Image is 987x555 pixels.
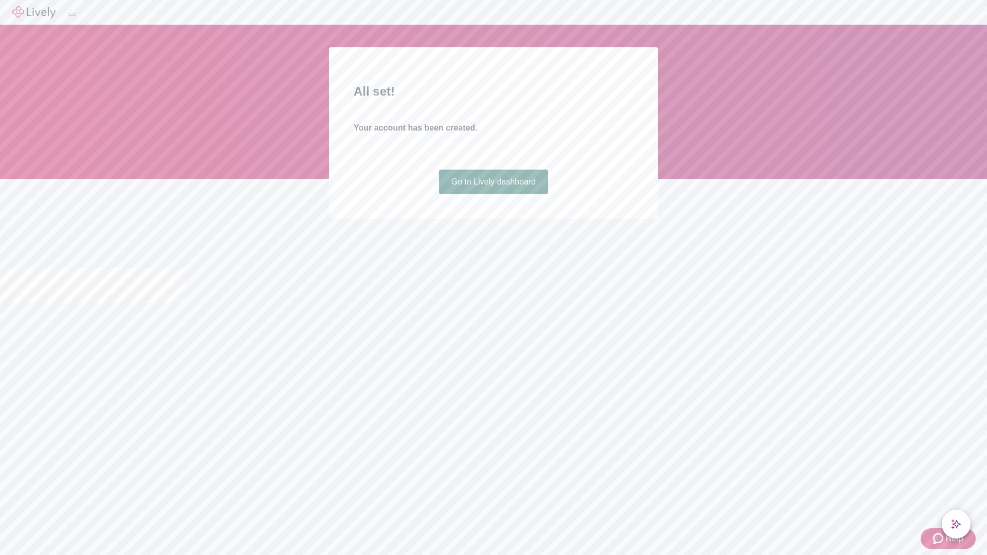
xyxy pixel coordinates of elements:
[68,13,76,16] button: Log out
[354,122,633,134] h4: Your account has been created.
[921,528,976,549] button: Zendesk support iconHelp
[951,519,961,529] svg: Lively AI Assistant
[439,170,549,194] a: Go to Lively dashboard
[945,532,963,545] span: Help
[942,510,971,539] button: chat
[354,82,633,101] h2: All set!
[12,6,56,18] img: Lively
[933,532,945,545] svg: Zendesk support icon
